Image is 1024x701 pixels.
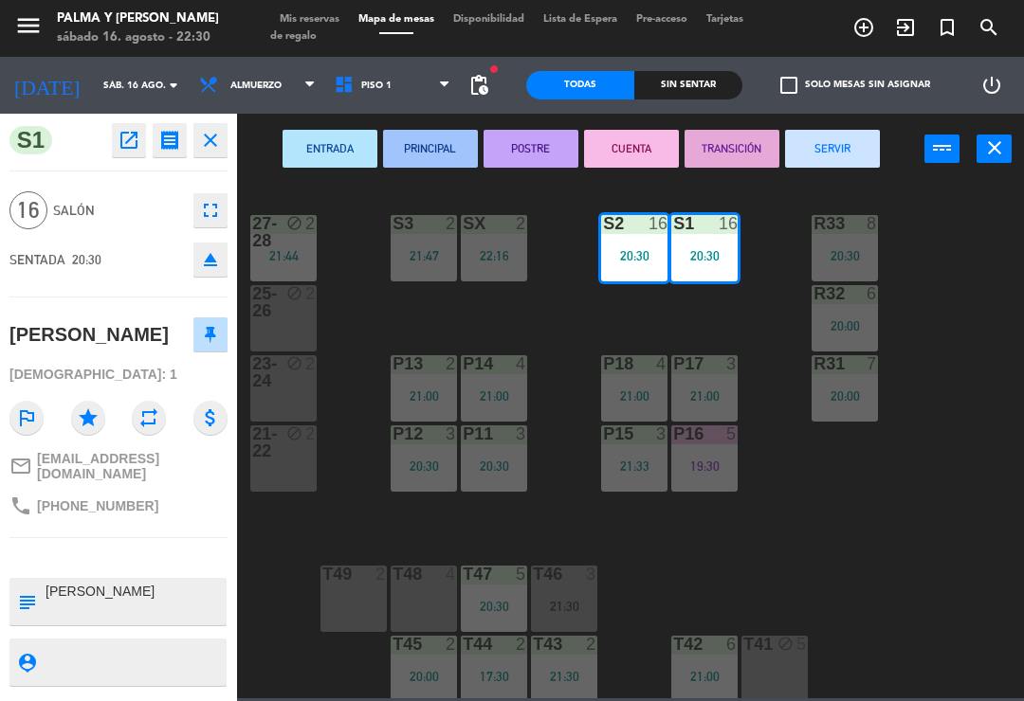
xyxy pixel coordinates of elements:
i: power_input [931,136,954,159]
div: 25-26 [252,285,253,319]
span: Mis reservas [270,14,349,25]
div: sábado 16. agosto - 22:30 [57,28,219,47]
div: P18 [603,355,604,372]
div: 2 [446,215,457,232]
i: block [777,636,794,652]
div: 20:30 [461,459,527,473]
i: attach_money [193,401,228,435]
div: 21:30 [531,600,597,613]
div: S1 [673,215,674,232]
i: outlined_flag [9,401,44,435]
div: 2 [516,215,527,232]
button: close [977,135,1012,163]
span: Pre-acceso [627,14,697,25]
div: 20:00 [812,389,878,403]
div: 3 [516,425,527,442]
button: ENTRADA [283,130,377,168]
div: T48 [393,566,393,583]
span: pending_actions [467,74,490,97]
i: person_pin [16,652,37,673]
span: fiber_manual_record [488,63,500,75]
div: 21:00 [461,389,527,403]
button: receipt [153,123,187,157]
span: SENTADA [9,252,65,267]
div: 2 [516,636,527,653]
button: power_input [924,135,960,163]
div: 2 [446,355,457,372]
div: 5 [516,566,527,583]
i: add_circle_outline [852,16,875,39]
i: repeat [132,401,166,435]
div: 21:00 [671,389,738,403]
span: BUSCAR [968,11,1010,44]
div: 21-22 [252,425,253,459]
div: 17:30 [461,670,527,683]
div: 2 [305,215,317,232]
button: POSTRE [484,130,578,168]
div: 21:33 [601,459,667,473]
div: R33 [814,215,814,232]
span: 20:30 [72,252,101,267]
div: 2 [305,355,317,372]
div: 3 [586,566,597,583]
span: Disponibilidad [444,14,534,25]
span: Lista de Espera [534,14,627,25]
div: 21:00 [671,670,738,683]
div: Sin sentar [634,71,742,99]
label: Solo mesas sin asignar [780,77,930,94]
span: check_box_outline_blank [780,77,797,94]
div: T43 [533,636,534,653]
div: 5 [726,425,738,442]
div: 4 [446,566,457,583]
div: 21:00 [391,389,457,403]
button: close [193,123,228,157]
div: 20:30 [671,249,738,262]
i: power_settings_new [980,74,1003,97]
span: Salón [53,200,184,222]
i: block [286,355,302,371]
i: turned_in_not [936,16,959,39]
i: close [199,129,222,152]
div: 16 [649,215,667,232]
div: 3 [656,425,667,442]
div: 22:16 [461,249,527,262]
button: SERVIR [785,130,880,168]
div: 21:00 [601,389,667,403]
span: [EMAIL_ADDRESS][DOMAIN_NAME] [37,451,228,481]
div: P13 [393,355,393,372]
div: 20:30 [601,249,667,262]
div: Palma y [PERSON_NAME] [57,9,219,28]
span: S1 [9,126,52,154]
div: 3 [726,355,738,372]
div: 4 [516,355,527,372]
div: T49 [322,566,323,583]
div: 6 [726,636,738,653]
i: receipt [158,129,181,152]
div: 2 [586,636,597,653]
span: Piso 1 [361,81,392,91]
div: 16 [719,215,738,232]
span: Almuerzo [230,81,282,91]
button: menu [14,11,43,46]
div: 20:30 [461,600,527,613]
div: 20:00 [812,319,878,333]
div: 20:30 [812,249,878,262]
i: star [71,401,105,435]
div: [DEMOGRAPHIC_DATA]: 1 [9,358,228,391]
i: arrow_drop_down [162,74,185,97]
span: Mapa de mesas [349,14,444,25]
button: open_in_new [112,123,146,157]
button: CUENTA [584,130,679,168]
div: 19:30 [671,459,738,473]
div: T46 [533,566,534,583]
button: TRANSICIÓN [685,130,779,168]
div: T41 [743,636,744,653]
div: P15 [603,425,604,442]
div: 6 [867,285,878,302]
div: P16 [673,425,674,442]
div: T45 [393,636,393,653]
button: eject [193,243,228,277]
